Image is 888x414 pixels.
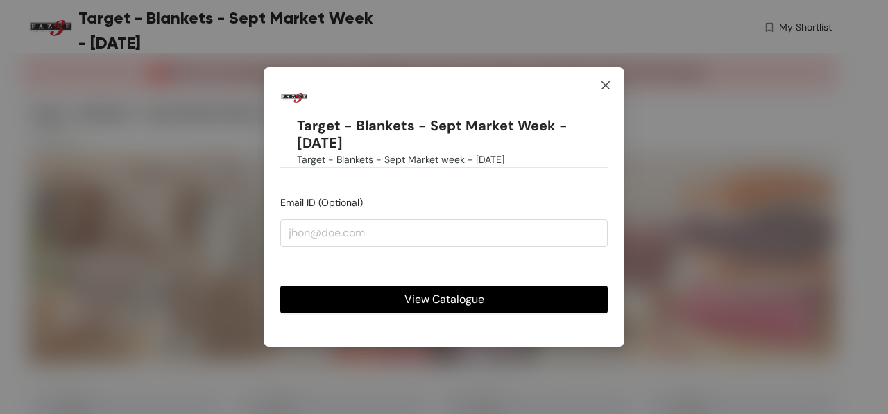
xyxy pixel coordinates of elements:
[600,80,611,91] span: close
[280,196,363,209] span: Email ID (Optional)
[297,117,608,151] h1: Target - Blankets - Sept Market Week - [DATE]
[404,291,484,308] span: View Catalogue
[280,286,608,313] button: View Catalogue
[280,219,608,247] input: jhon@doe.com
[587,67,624,105] button: Close
[280,84,308,112] img: Buyer Portal
[297,152,504,167] span: Target - Blankets - Sept Market week - [DATE]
